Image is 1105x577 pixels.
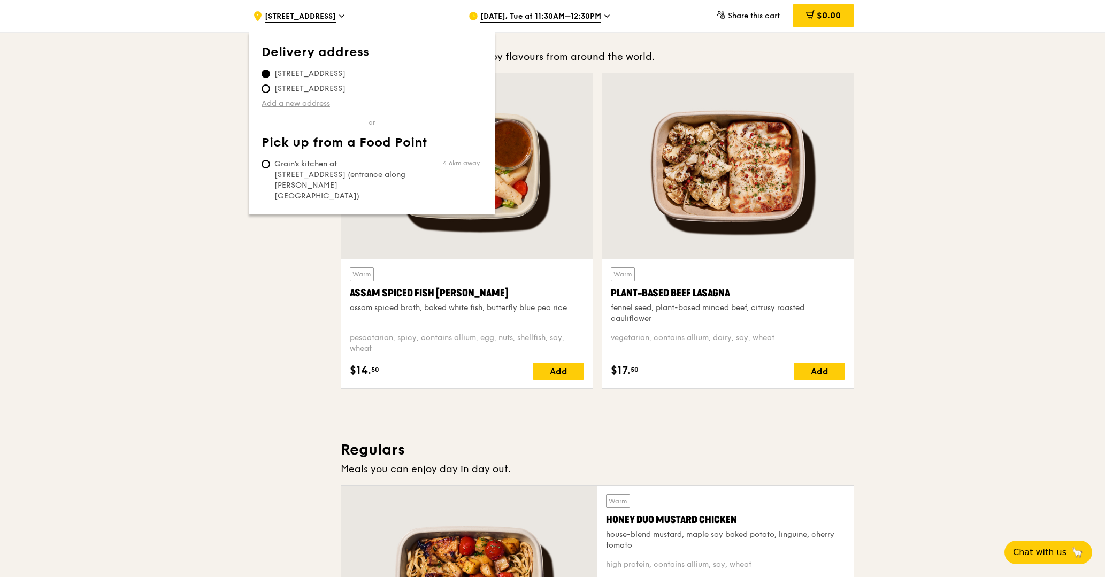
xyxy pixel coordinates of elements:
[1004,541,1092,564] button: Chat with us🦙
[817,10,841,20] span: $0.00
[341,461,854,476] div: Meals you can enjoy day in day out.
[533,363,584,380] div: Add
[611,363,631,379] span: $17.
[350,267,374,281] div: Warm
[350,333,584,354] div: pescatarian, spicy, contains allium, egg, nuts, shellfish, soy, wheat
[350,286,584,301] div: Assam Spiced Fish [PERSON_NAME]
[262,45,482,64] th: Delivery address
[443,159,480,167] span: 4.6km away
[606,529,845,551] div: house-blend mustard, maple soy baked potato, linguine, cherry tomato
[265,11,336,23] span: [STREET_ADDRESS]
[606,559,845,570] div: high protein, contains allium, soy, wheat
[1071,546,1084,559] span: 🦙
[262,159,421,202] span: Grain's kitchen at [STREET_ADDRESS] (entrance along [PERSON_NAME][GEOGRAPHIC_DATA])
[262,84,270,93] input: [STREET_ADDRESS]
[606,494,630,508] div: Warm
[611,303,845,324] div: fennel seed, plant-based minced beef, citrusy roasted cauliflower
[262,160,270,168] input: Grain's kitchen at [STREET_ADDRESS] (entrance along [PERSON_NAME][GEOGRAPHIC_DATA])4.6km away
[341,28,854,47] h3: Highlights
[350,303,584,313] div: assam spiced broth, baked white fish, butterfly blue pea rice
[341,49,854,64] div: Weekly rotating dishes inspired by flavours from around the world.
[728,11,780,20] span: Share this cart
[262,98,482,109] a: Add a new address
[611,333,845,354] div: vegetarian, contains allium, dairy, soy, wheat
[480,11,601,23] span: [DATE], Tue at 11:30AM–12:30PM
[262,68,358,79] span: [STREET_ADDRESS]
[262,135,482,155] th: Pick up from a Food Point
[606,512,845,527] div: Honey Duo Mustard Chicken
[371,365,379,374] span: 50
[341,440,854,459] h3: Regulars
[262,83,358,94] span: [STREET_ADDRESS]
[350,363,371,379] span: $14.
[611,286,845,301] div: Plant-Based Beef Lasagna
[611,267,635,281] div: Warm
[262,70,270,78] input: [STREET_ADDRESS]
[631,365,639,374] span: 50
[794,363,845,380] div: Add
[1013,546,1066,559] span: Chat with us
